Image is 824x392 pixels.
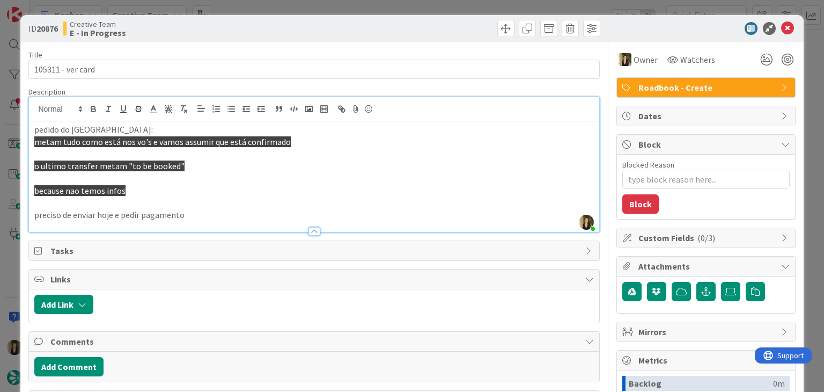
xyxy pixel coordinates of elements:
span: Support [23,2,49,14]
span: Attachments [638,260,776,273]
span: Description [28,87,65,97]
input: type card name here... [28,60,599,79]
span: Owner [634,53,658,66]
span: Custom Fields [638,231,776,244]
span: Mirrors [638,325,776,338]
span: Roadbook - Create [638,81,776,94]
img: SP [619,53,631,66]
span: metam tudo como está nos vo's e vamos assumir que está confirmado [34,136,291,147]
b: 20876 [36,23,58,34]
span: ID [28,22,58,35]
label: Blocked Reason [622,160,674,170]
p: pedido do [GEOGRAPHIC_DATA]: [34,124,593,136]
span: Tasks [50,244,579,257]
b: E - In Progress [70,28,126,37]
span: Comments [50,335,579,348]
span: Creative Team [70,20,126,28]
div: Backlog [629,376,773,391]
span: Metrics [638,354,776,367]
span: because nao temos infos [34,185,126,196]
span: ( 0/3 ) [697,233,715,243]
span: Links [50,273,579,286]
span: Block [638,138,776,151]
div: 0m [773,376,785,391]
button: Add Link [34,295,93,314]
span: Watchers [680,53,715,66]
button: Add Comment [34,357,104,376]
button: Block [622,194,659,214]
p: preciso de enviar hoje e pedir pagamento [34,209,593,221]
label: Title [28,50,42,60]
img: C71RdmBlZ3pIy3ZfdYSH8iJ9DzqQwlfe.jpg [579,215,594,230]
span: Dates [638,110,776,122]
span: o ultimo transfer metam "to be booked" [34,161,185,171]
